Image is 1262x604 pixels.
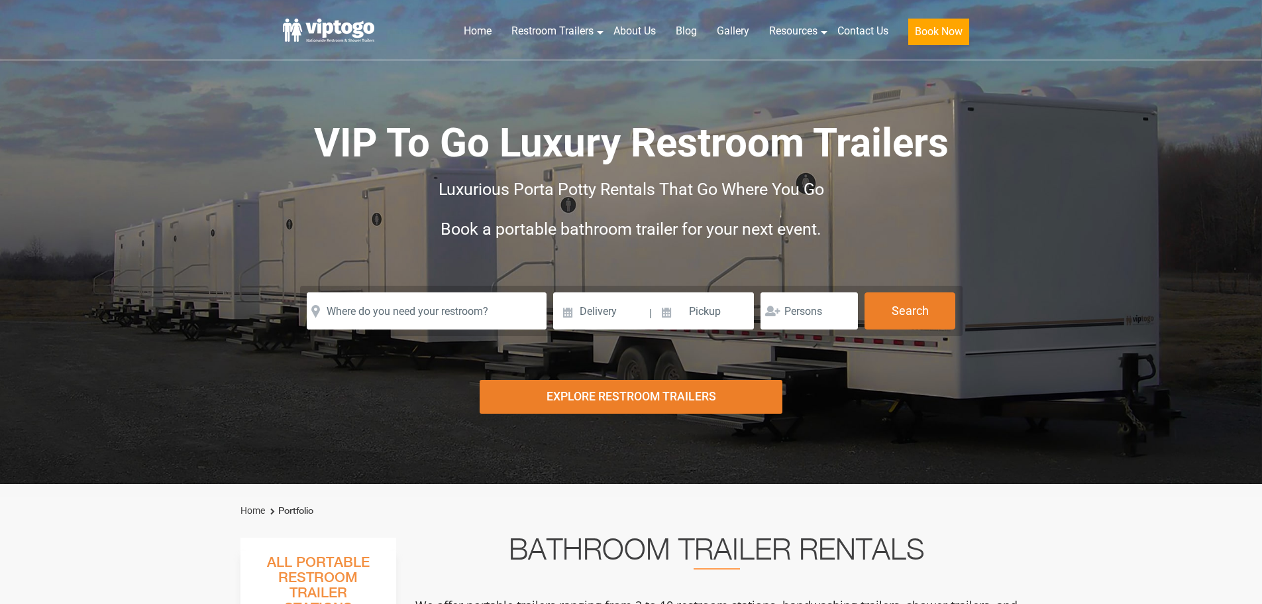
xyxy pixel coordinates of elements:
div: Explore Restroom Trailers [480,380,782,414]
input: Where do you need your restroom? [307,292,547,330]
a: Home [454,17,501,46]
span: | [649,292,652,335]
input: Persons [761,292,858,330]
h2: Bathroom Trailer Rentals [414,538,1020,570]
a: Gallery [707,17,759,46]
a: About Us [604,17,666,46]
a: Home [240,505,265,516]
button: Search [865,292,955,330]
input: Pickup [654,292,755,330]
span: Book a portable bathroom trailer for your next event. [441,219,821,239]
button: Book Now [908,19,969,45]
a: Resources [759,17,827,46]
a: Book Now [898,17,979,53]
a: Contact Us [827,17,898,46]
a: Blog [666,17,707,46]
input: Delivery [553,292,648,330]
li: Portfolio [267,503,313,519]
a: Restroom Trailers [501,17,604,46]
span: Luxurious Porta Potty Rentals That Go Where You Go [439,180,824,199]
span: VIP To Go Luxury Restroom Trailers [314,119,949,166]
